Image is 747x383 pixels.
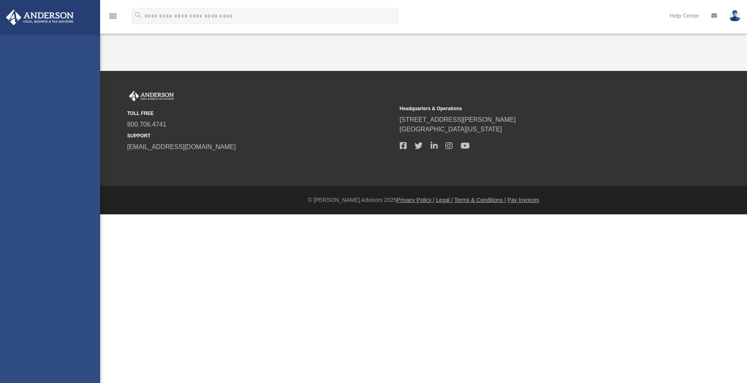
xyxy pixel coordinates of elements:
[436,197,453,203] a: Legal |
[127,91,175,101] img: Anderson Advisors Platinum Portal
[134,11,143,20] i: search
[127,121,167,128] a: 800.706.4741
[127,110,394,117] small: TOLL FREE
[127,132,394,139] small: SUPPORT
[507,197,539,203] a: Pay Invoices
[400,105,666,112] small: Headquarters & Operations
[127,143,236,150] a: [EMAIL_ADDRESS][DOMAIN_NAME]
[454,197,506,203] a: Terms & Conditions |
[400,126,502,133] a: [GEOGRAPHIC_DATA][US_STATE]
[108,15,118,21] a: menu
[729,10,741,22] img: User Pic
[4,10,76,25] img: Anderson Advisors Platinum Portal
[100,196,747,204] div: © [PERSON_NAME] Advisors 2025
[400,116,516,123] a: [STREET_ADDRESS][PERSON_NAME]
[397,197,435,203] a: Privacy Policy |
[108,11,118,21] i: menu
